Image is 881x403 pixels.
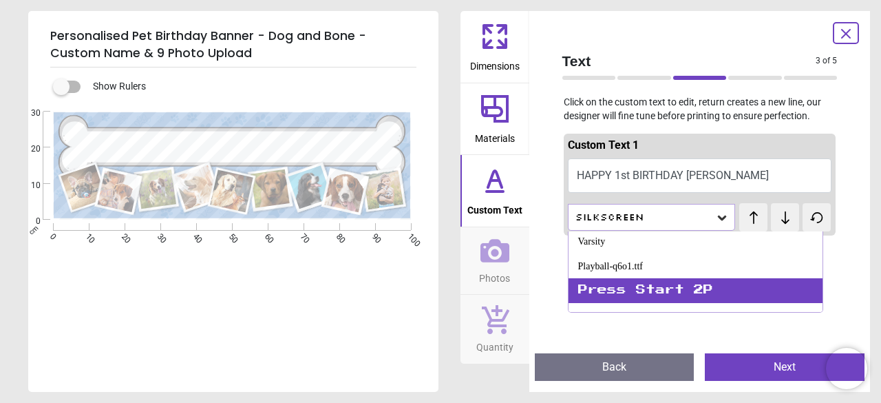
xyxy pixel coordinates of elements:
[475,125,515,146] span: Materials
[568,158,832,193] button: HAPPY 1st BIRTHDAY [PERSON_NAME]
[460,155,529,227] button: Custom Text
[535,353,694,381] button: Back
[568,138,639,152] span: Custom Text 1
[14,180,41,192] span: 10
[574,211,716,223] div: Silkscreen
[460,295,529,364] button: Quantity
[460,83,529,155] button: Materials
[14,216,41,227] span: 0
[14,107,41,119] span: 30
[578,260,644,273] div: Playball-q6o1.ttf
[467,197,522,218] span: Custom Text
[578,284,713,298] div: Press Start 2P
[578,235,606,249] div: Varsity
[578,309,608,322] div: Jersey 10
[61,79,438,95] div: Show Rulers
[826,348,867,389] iframe: Brevo live chat
[27,224,39,236] span: cm
[551,96,849,123] p: Click on the custom text to edit, return creates a new line, our designer will fine tune before p...
[460,11,529,83] button: Dimensions
[562,51,816,71] span: Text
[705,353,864,381] button: Next
[479,265,510,286] span: Photos
[460,227,529,295] button: Photos
[816,55,837,67] span: 3 of 5
[14,143,41,155] span: 20
[50,22,416,68] h5: Personalised Pet Birthday Banner - Dog and Bone - Custom Name & 9 Photo Upload
[476,334,513,355] span: Quantity
[470,53,520,74] span: Dimensions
